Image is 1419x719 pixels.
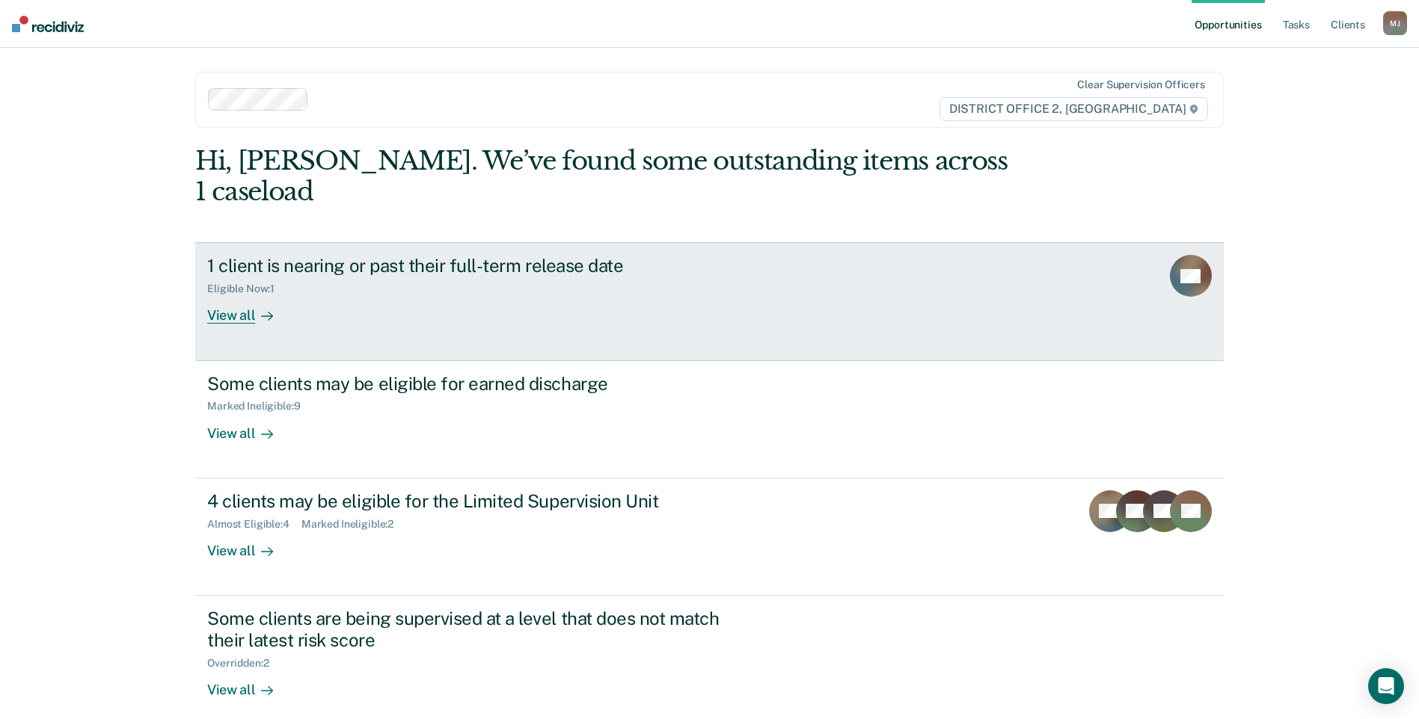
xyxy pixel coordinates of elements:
[207,283,286,295] div: Eligible Now : 1
[207,255,732,277] div: 1 client is nearing or past their full-term release date
[1383,11,1407,35] button: MJ
[1368,668,1404,704] div: Open Intercom Messenger
[1077,78,1204,91] div: Clear supervision officers
[1383,11,1407,35] div: M J
[207,373,732,395] div: Some clients may be eligible for earned discharge
[207,490,732,512] div: 4 clients may be eligible for the Limited Supervision Unit
[207,413,291,442] div: View all
[207,400,312,413] div: Marked Ineligible : 9
[195,146,1018,207] div: Hi, [PERSON_NAME]. We’ve found some outstanding items across 1 caseload
[207,518,301,531] div: Almost Eligible : 4
[207,530,291,559] div: View all
[195,478,1224,596] a: 4 clients may be eligible for the Limited Supervision UnitAlmost Eligible:4Marked Ineligible:2Vie...
[12,16,84,32] img: Recidiviz
[207,657,281,670] div: Overridden : 2
[301,518,405,531] div: Marked Ineligible : 2
[195,361,1224,478] a: Some clients may be eligible for earned dischargeMarked Ineligible:9View all
[195,242,1224,360] a: 1 client is nearing or past their full-term release dateEligible Now:1View all
[207,295,291,324] div: View all
[207,608,732,651] div: Some clients are being supervised at a level that does not match their latest risk score
[940,97,1208,121] span: DISTRICT OFFICE 2, [GEOGRAPHIC_DATA]
[207,669,291,698] div: View all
